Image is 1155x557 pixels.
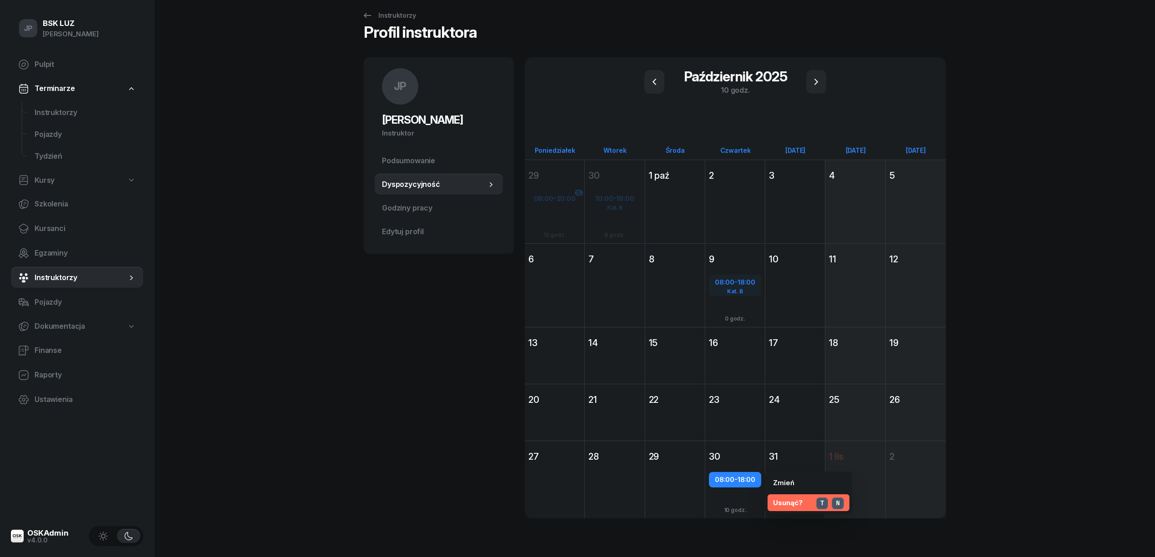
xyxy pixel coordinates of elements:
div: OSKAdmin [27,529,69,537]
span: Finanse [35,345,136,356]
button: Usunąć?TN [768,494,849,512]
span: Egzaminy [35,247,136,259]
a: Tydzień [27,146,143,167]
a: Edytuj profil [375,221,503,243]
div: - [710,276,760,288]
span: 18:00 [738,278,755,286]
span: Ustawienia [35,394,136,406]
span: Kursanci [35,223,136,235]
span: 08:00 [715,475,734,484]
span: JP [394,81,407,92]
span: Pojazdy [35,296,136,308]
span: JP [24,25,33,32]
div: 0 godz. [719,314,751,323]
div: 22 [649,393,701,406]
span: Terminarze [35,83,75,95]
span: Szkolenia [35,198,136,210]
span: 18:00 [738,475,755,484]
a: Terminarze [11,78,143,99]
span: Tydzień [35,151,136,162]
div: Wtorek [585,146,645,154]
span: Dokumentacja [35,321,85,332]
div: Środa [645,146,705,154]
div: 25 [829,393,881,406]
div: 10 godz. [718,505,752,515]
h2: [PERSON_NAME] [382,113,496,127]
div: 20 [528,393,581,406]
img: logo-xs@2x.png [11,530,24,542]
div: Profil instruktora [364,25,477,46]
a: Kursanci [11,218,143,240]
div: [DATE] [886,146,946,154]
a: Dyspozycyjność [375,174,503,196]
div: 8 [649,253,701,266]
div: Instruktor [382,127,496,139]
a: Instruktorzy [27,102,143,124]
div: 3 [769,169,821,182]
span: Dyspozycyjność [382,179,487,191]
span: Pulpit [35,59,136,70]
a: Instruktorzy [354,6,424,25]
a: Godziny pracy [375,197,503,219]
a: Raporty [11,364,143,386]
h1: październik 2025 [681,68,790,85]
span: Raporty [35,369,136,381]
span: Podsumowanie [382,155,496,167]
div: 7 [588,253,641,266]
div: Czwartek [705,146,765,154]
a: Pojazdy [11,291,143,313]
div: Poniedziałek [525,146,585,154]
a: Dokumentacja [11,316,143,337]
div: 31 [769,450,821,463]
div: Kat. B [710,288,760,294]
div: 28 [588,450,641,463]
div: Instruktorzy [362,10,416,21]
div: v4.0.0 [27,537,69,543]
kbd: N [832,497,844,509]
span: Kursy [35,175,55,186]
button: Zmień [768,474,849,492]
a: Egzaminy [11,242,143,264]
div: 11 [829,253,881,266]
span: 08:00 [715,278,734,286]
div: [DATE] [765,146,825,154]
div: Usunąć? [773,497,803,509]
div: 10 [769,253,821,266]
div: 12 [889,253,942,266]
a: Kursy [11,170,143,191]
div: 13 [528,336,581,349]
div: 15 [649,336,701,349]
div: 30 [709,450,761,463]
a: Pojazdy [27,124,143,146]
div: 1 paź [649,169,701,182]
a: Instruktorzy [11,267,143,289]
div: 19 [889,336,942,349]
div: [DATE] [825,146,885,154]
div: 16 [709,336,761,349]
span: Pojazdy [35,129,136,141]
div: 23 [709,393,761,406]
div: 9 [709,253,761,266]
a: Ustawienia [11,389,143,411]
span: Instruktorzy [35,272,127,284]
a: Podsumowanie [375,150,503,172]
div: 10 godz. [681,85,790,95]
div: [PERSON_NAME] [43,28,99,40]
div: 24 [769,393,821,406]
div: 29 [649,450,701,463]
div: 27 [528,450,581,463]
div: - [710,474,760,486]
div: 26 [889,393,942,406]
div: 4 [829,169,881,182]
div: 6 [528,253,581,266]
span: Instruktorzy [35,107,136,119]
a: Pulpit [11,54,143,75]
div: 14 [588,336,641,349]
div: 21 [588,393,641,406]
div: 5 [889,169,942,182]
span: Edytuj profil [382,226,496,238]
div: 18 [829,336,881,349]
span: Godziny pracy [382,202,496,214]
div: BSK LUZ [43,20,99,27]
kbd: T [816,497,828,509]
